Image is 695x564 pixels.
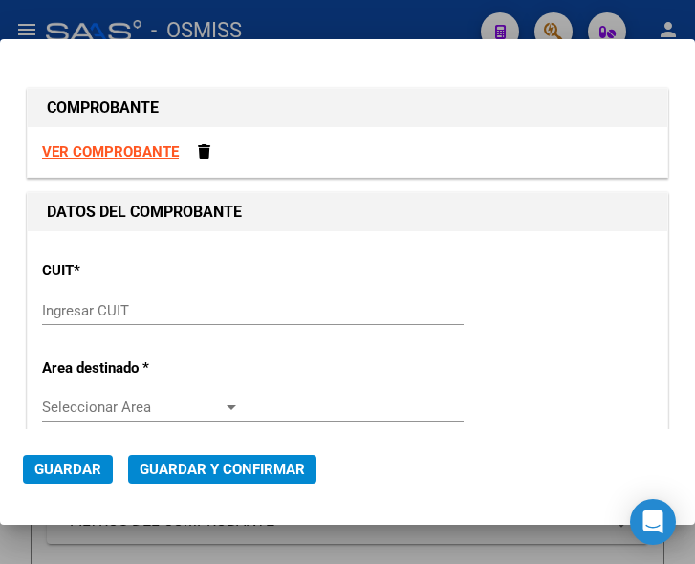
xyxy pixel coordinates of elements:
button: Guardar y Confirmar [128,455,316,484]
p: Area destinado * [42,358,226,380]
strong: COMPROBANTE [47,98,159,117]
span: Guardar y Confirmar [140,461,305,478]
strong: DATOS DEL COMPROBANTE [47,203,242,221]
span: Guardar [34,461,101,478]
a: VER COMPROBANTE [42,143,179,161]
p: CUIT [42,260,226,282]
span: Seleccionar Area [42,399,223,416]
button: Guardar [23,455,113,484]
div: Open Intercom Messenger [630,499,676,545]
